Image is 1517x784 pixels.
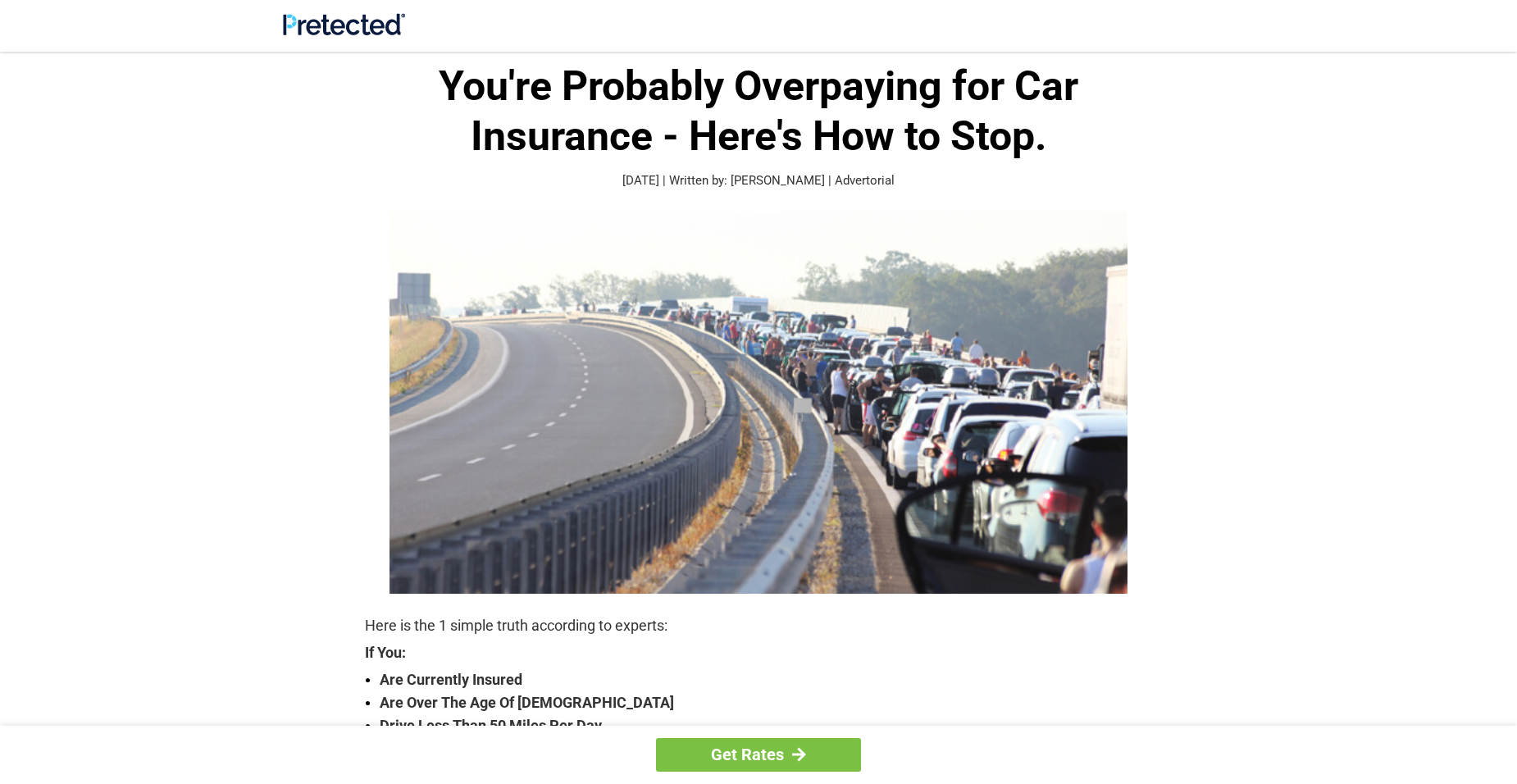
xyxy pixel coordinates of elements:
[283,13,405,35] img: Site Logo
[365,62,1152,162] h1: You're Probably Overpaying for Car Insurance - Here's How to Stop.
[365,171,1152,190] p: [DATE] | Written by: [PERSON_NAME] | Advertorial
[380,668,1152,691] strong: Are Currently Insured
[365,645,1152,660] strong: If You:
[380,691,1152,714] strong: Are Over The Age Of [DEMOGRAPHIC_DATA]
[283,23,405,39] a: Site Logo
[365,614,1152,637] p: Here is the 1 simple truth according to experts:
[656,738,861,772] a: Get Rates
[380,714,1152,737] strong: Drive Less Than 50 Miles Per Day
